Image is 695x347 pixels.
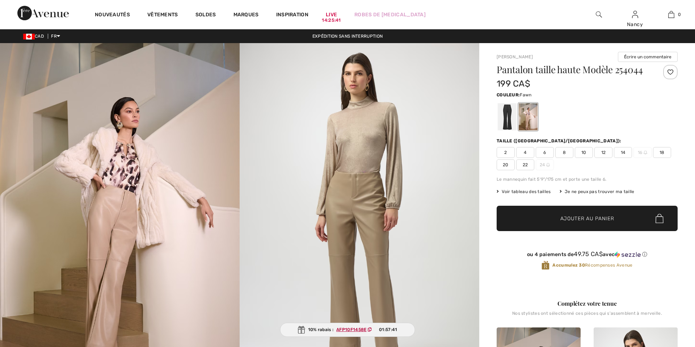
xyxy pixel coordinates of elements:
a: [PERSON_NAME] [497,54,533,59]
span: 49.75 CA$ [574,250,603,258]
span: 14 [614,147,632,158]
img: Canadian Dollar [23,34,35,39]
span: 22 [516,159,534,170]
span: 20 [497,159,515,170]
span: 199 CA$ [497,79,530,89]
div: ou 4 paiements de49.75 CA$avecSezzle Cliquez pour en savoir plus sur Sezzle [497,251,678,260]
div: ou 4 paiements de avec [497,251,678,258]
img: Sezzle [615,251,641,258]
a: Soldes [195,12,216,19]
img: Mon panier [668,10,674,19]
div: Taille ([GEOGRAPHIC_DATA]/[GEOGRAPHIC_DATA]): [497,138,623,144]
img: Mes infos [632,10,638,19]
span: 6 [536,147,554,158]
img: ring-m.svg [644,151,647,154]
span: Inspiration [276,12,308,19]
img: Bag.svg [656,214,664,223]
span: 24 [536,159,554,170]
div: Noir [498,103,517,130]
div: Fawn [519,103,538,130]
span: Couleur: [497,92,520,97]
button: Écrire un commentaire [618,52,678,62]
a: Live14:25:41 [326,11,337,18]
div: Complétez votre tenue [497,299,678,308]
img: ring-m.svg [546,163,550,167]
span: 2 [497,147,515,158]
a: Robes de [MEDICAL_DATA] [354,11,426,18]
span: Fawn [520,92,531,97]
span: Récompenses Avenue [552,262,632,268]
span: 10 [575,147,593,158]
span: 4 [516,147,534,158]
img: Récompenses Avenue [542,260,549,270]
span: 12 [594,147,612,158]
div: 10% rabais : [280,323,415,337]
span: 0 [678,11,681,18]
div: Nos stylistes ont sélectionné ces pièces qui s'assemblent à merveille. [497,311,678,322]
h1: Pantalon taille haute Modèle 254044 [497,65,648,74]
ins: AFP10F1458E [336,327,366,332]
button: Ajouter au panier [497,206,678,231]
div: Nancy [617,21,653,28]
span: Voir tableau des tailles [497,188,551,195]
a: Nouveautés [95,12,130,19]
a: Vêtements [147,12,178,19]
span: CAD [23,34,47,39]
img: Gift.svg [298,326,305,334]
a: 0 [653,10,689,19]
span: 01:57:41 [379,326,397,333]
strong: Accumulez 30 [552,263,585,268]
a: Marques [233,12,259,19]
img: 1ère Avenue [17,6,69,20]
div: Le mannequin fait 5'9"/175 cm et porte une taille 6. [497,176,678,183]
span: 18 [653,147,671,158]
a: Se connecter [632,11,638,18]
div: 14:25:41 [322,17,341,24]
span: Ajouter au panier [560,215,614,222]
span: 8 [555,147,573,158]
span: FR [51,34,60,39]
div: Je ne peux pas trouver ma taille [560,188,635,195]
span: 16 [633,147,652,158]
img: recherche [596,10,602,19]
